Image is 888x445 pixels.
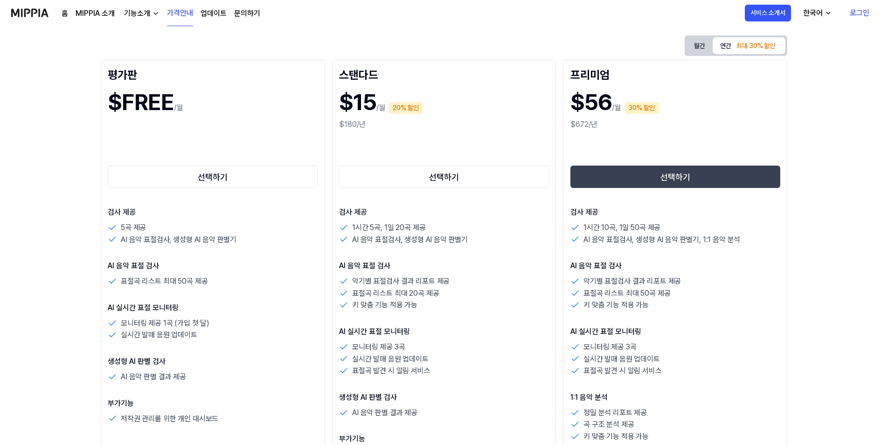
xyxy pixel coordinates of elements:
p: AI 실시간 표절 모니터링 [108,302,318,313]
a: 업데이트 [201,8,227,19]
p: 저작권 관리를 위한 개인 대시보드 [121,413,218,425]
p: 모니터링 제공 1곡 (가입 첫 달) [121,317,209,329]
a: 문의하기 [234,8,260,19]
p: 1:1 음악 분석 [570,392,780,403]
div: 평가판 [108,67,318,82]
p: AI 실시간 표절 모니터링 [339,326,549,337]
p: 악기별 표절검사 결과 리포트 제공 [352,275,450,287]
div: 최대 30% 할인 [734,39,778,53]
p: AI 음악 판별 결과 제공 [121,371,186,383]
p: 표절곡 발견 시 알림 서비스 [352,365,430,377]
p: 키 맞춤 기능 적용 가능 [352,299,417,311]
a: 선택하기 [108,164,318,190]
p: AI 음악 표절 검사 [339,260,549,271]
button: 기능소개 [122,8,160,19]
p: 실시간 발매 음원 업데이트 [583,353,660,365]
img: down [152,10,160,17]
button: 서비스 소개서 [745,5,791,21]
button: 연간 [713,37,785,54]
p: AI 음악 표절 검사 [108,260,318,271]
a: MIPPIA 소개 [76,8,115,19]
div: $180/년 [339,119,549,130]
p: 생성형 AI 판별 검사 [339,392,549,403]
h1: $FREE [108,85,174,119]
p: 검사 제공 [339,207,549,218]
p: 실시간 발매 음원 업데이트 [352,353,429,365]
div: 20% 할인 [389,102,423,114]
p: 생성형 AI 판별 검사 [108,356,318,367]
p: AI 실시간 표절 모니터링 [570,326,780,337]
h1: $56 [570,85,612,119]
p: 부가기능 [339,433,549,445]
p: 1시간 5곡, 1일 20곡 제공 [352,222,425,234]
p: AI 음악 판별 결과 제공 [352,407,417,419]
div: 프리미엄 [570,67,780,82]
a: 홈 [62,8,68,19]
p: 정밀 분석 리포트 제공 [583,407,647,419]
p: 부가기능 [108,398,318,409]
a: 가격안내 [167,0,193,26]
button: 선택하기 [339,166,549,188]
p: /월 [612,102,621,113]
div: $672/년 [570,119,780,130]
button: 선택하기 [108,166,318,188]
p: AI 음악 표절검사, 생성형 AI 음악 판별기, 1:1 음악 분석 [583,234,740,246]
div: 30% 할인 [624,102,659,114]
p: AI 음악 표절 검사 [570,260,780,271]
a: 선택하기 [339,164,549,190]
p: 표절곡 리스트 최대 20곡 제공 [352,287,439,299]
button: 월간 [687,37,713,55]
p: /월 [376,102,385,113]
p: 키 맞춤 기능 적용 가능 [583,431,649,443]
p: /월 [174,102,183,113]
p: 표절곡 발견 시 알림 서비스 [583,365,662,377]
p: 실시간 발매 음원 업데이트 [121,329,197,341]
button: 선택하기 [570,166,780,188]
p: 곡 구조 분석 제공 [583,418,634,431]
div: 기능소개 [122,8,152,19]
p: AI 음악 표절검사, 생성형 AI 음악 판별기 [352,234,468,246]
h1: $15 [339,85,376,119]
a: 선택하기 [570,164,780,190]
p: 검사 제공 [570,207,780,218]
p: 모니터링 제공 3곡 [583,341,636,353]
p: 표절곡 리스트 최대 50곡 제공 [121,275,208,287]
p: AI 음악 표절검사, 생성형 AI 음악 판별기 [121,234,236,246]
div: 스탠다드 [339,67,549,82]
p: 1시간 10곡, 1일 50곡 제공 [583,222,660,234]
p: 키 맞춤 기능 적용 가능 [583,299,649,311]
button: 한국어 [796,4,838,22]
p: 악기별 표절검사 결과 리포트 제공 [583,275,681,287]
p: 5곡 제공 [121,222,146,234]
div: 한국어 [801,7,825,19]
p: 모니터링 제공 3곡 [352,341,405,353]
p: 표절곡 리스트 최대 50곡 제공 [583,287,670,299]
p: 검사 제공 [108,207,318,218]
